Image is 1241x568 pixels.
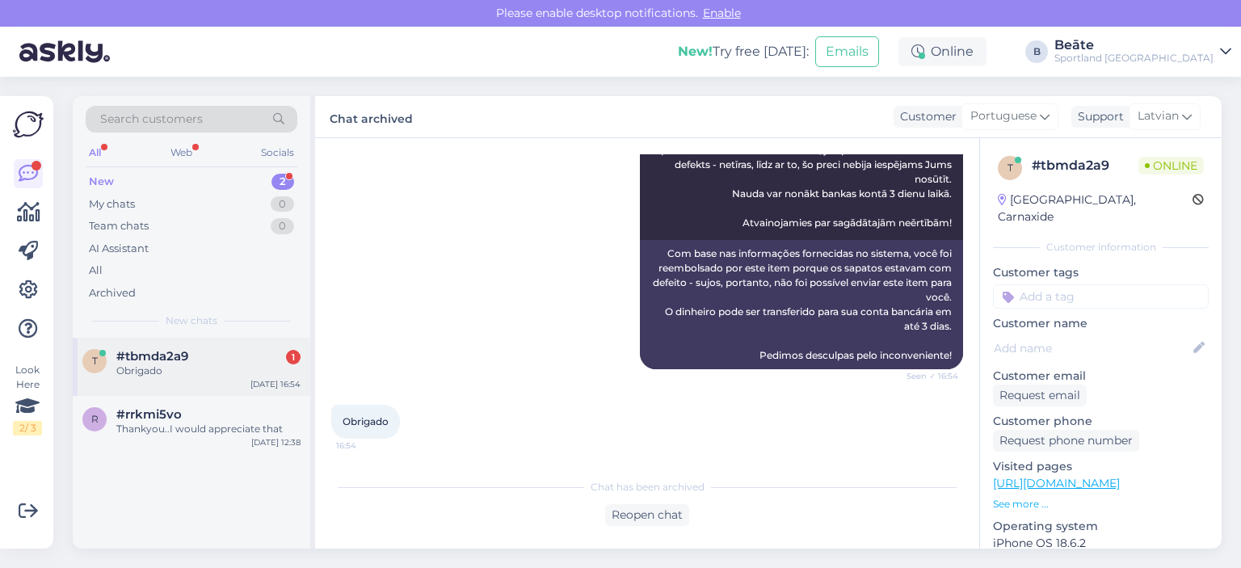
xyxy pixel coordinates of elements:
[815,36,879,67] button: Emails
[993,430,1139,452] div: Request phone number
[89,174,114,190] div: New
[993,497,1209,511] p: See more ...
[605,504,689,526] div: Reopen chat
[86,142,104,163] div: All
[898,370,958,382] span: Seen ✓ 16:54
[271,174,294,190] div: 2
[343,415,389,427] span: Obrigado
[993,315,1209,332] p: Customer name
[89,196,135,212] div: My chats
[993,458,1209,475] p: Visited pages
[993,284,1209,309] input: Add a tag
[640,240,963,369] div: Com base nas informações fornecidas no sistema, você foi reembolsado por este item porque os sapa...
[591,480,705,494] span: Chat has been archived
[92,355,98,367] span: t
[330,106,413,128] label: Chat archived
[271,218,294,234] div: 0
[1008,162,1013,174] span: t
[970,107,1037,125] span: Portuguese
[116,422,301,436] div: Thankyou..I would appreciate that
[894,108,957,125] div: Customer
[1054,52,1214,65] div: Sportland [GEOGRAPHIC_DATA]
[698,6,746,20] span: Enable
[678,44,713,59] b: New!
[116,407,182,422] span: #rrkmi5vo
[116,364,301,378] div: Obrigado
[1054,39,1231,65] a: BeāteSportland [GEOGRAPHIC_DATA]
[286,350,301,364] div: 1
[251,436,301,448] div: [DATE] 12:38
[89,218,149,234] div: Team chats
[1071,108,1124,125] div: Support
[1032,156,1138,175] div: # tbmda2a9
[993,368,1209,385] p: Customer email
[1025,40,1048,63] div: B
[167,142,196,163] div: Web
[994,339,1190,357] input: Add name
[1138,107,1179,125] span: Latvian
[89,285,136,301] div: Archived
[91,413,99,425] span: r
[116,349,188,364] span: #tbmda2a9
[336,440,397,452] span: 16:54
[993,413,1209,430] p: Customer phone
[993,518,1209,535] p: Operating system
[993,264,1209,281] p: Customer tags
[678,42,809,61] div: Try free [DATE]:
[89,263,103,279] div: All
[13,421,42,435] div: 2 / 3
[258,142,297,163] div: Socials
[993,385,1087,406] div: Request email
[1054,39,1214,52] div: Beāte
[13,109,44,140] img: Askly Logo
[89,241,149,257] div: AI Assistant
[993,535,1209,552] p: iPhone OS 18.6.2
[250,378,301,390] div: [DATE] 16:54
[166,313,217,328] span: New chats
[998,191,1193,225] div: [GEOGRAPHIC_DATA], Carnaxide
[898,37,986,66] div: Online
[993,476,1120,490] a: [URL][DOMAIN_NAME]
[13,363,42,435] div: Look Here
[1138,157,1204,175] span: Online
[100,111,203,128] span: Search customers
[993,240,1209,255] div: Customer information
[271,196,294,212] div: 0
